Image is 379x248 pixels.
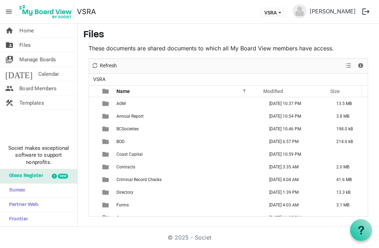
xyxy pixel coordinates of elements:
[5,81,14,95] span: people
[262,135,329,148] td: August 21, 2025 6:57 PM column header Modified
[293,4,307,18] img: no-profile-picture.svg
[116,165,135,169] span: Contracts
[116,177,162,182] span: Criminal Record Checks
[98,110,114,123] td: is template cell column header type
[329,186,368,199] td: 13.3 kB is template cell column header Size
[116,101,126,106] span: AGM
[19,52,56,67] span: Manage Boards
[92,75,107,84] span: VSRA
[262,161,329,173] td: May 30, 2025 3:35 AM column header Modified
[98,97,114,110] td: is template cell column header type
[98,161,114,173] td: is template cell column header type
[329,211,368,224] td: is template cell column header Size
[344,61,353,70] button: View dropdownbutton
[114,211,262,224] td: Grants is template cell column header Name
[5,38,14,52] span: folder_shared
[116,114,144,119] span: Annual Report
[89,110,98,123] td: checkbox
[17,3,74,20] img: My Board View Logo
[114,135,262,148] td: BOD is template cell column header Name
[343,58,355,73] div: View
[98,211,114,224] td: is template cell column header type
[19,81,57,95] span: Board Members
[307,4,359,18] a: [PERSON_NAME]
[98,186,114,199] td: is template cell column header type
[19,24,34,38] span: Home
[89,135,98,148] td: checkbox
[98,199,114,211] td: is template cell column header type
[5,67,32,81] span: [DATE]
[98,123,114,135] td: is template cell column header type
[116,126,139,131] span: BCSocieties
[260,7,286,17] button: VSRA dropdownbutton
[5,96,14,110] span: construction
[262,173,329,186] td: May 30, 2025 4:04 AM column header Modified
[116,88,130,94] span: Name
[2,5,16,18] span: menu
[114,199,262,211] td: Forms is template cell column header Name
[262,211,329,224] td: May 29, 2025 11:05 PM column header Modified
[262,123,329,135] td: May 29, 2025 10:46 PM column header Modified
[114,110,262,123] td: Annual Report is template cell column header Name
[89,173,98,186] td: checkbox
[262,148,329,161] td: May 29, 2025 10:59 PM column header Modified
[77,5,96,19] a: VSRA
[114,123,262,135] td: BCSocieties is template cell column header Name
[262,199,329,211] td: May 30, 2025 4:03 AM column header Modified
[329,199,368,211] td: 3.1 MB is template cell column header Size
[262,110,329,123] td: July 09, 2025 10:54 PM column header Modified
[329,161,368,173] td: 2.0 MB is template cell column header Size
[5,169,43,183] span: Glass Register
[58,174,68,179] div: new
[17,3,77,20] a: My Board View Logo
[5,52,14,67] span: switch_account
[89,123,98,135] td: checkbox
[98,135,114,148] td: is template cell column header type
[114,97,262,110] td: AGM is template cell column header Name
[19,38,31,52] span: Files
[99,61,118,70] span: Refresh
[329,148,368,161] td: is template cell column header Size
[356,61,366,70] button: Details
[263,88,283,94] span: Modified
[116,215,129,220] span: Grants
[90,61,118,70] button: Refresh
[114,173,262,186] td: Criminal Record Checks is template cell column header Name
[5,24,14,38] span: home
[329,123,368,135] td: 198.0 kB is template cell column header Size
[3,144,74,166] span: Societ makes exceptional software to support nonprofits.
[114,161,262,173] td: Contracts is template cell column header Name
[355,58,367,73] div: Details
[329,110,368,123] td: 3.8 MB is template cell column header Size
[330,88,340,94] span: Size
[89,58,119,73] div: Refresh
[262,97,329,110] td: May 29, 2025 10:37 PM column header Modified
[329,135,368,148] td: 214.0 kB is template cell column header Size
[89,199,98,211] td: checkbox
[116,190,133,195] span: Directory
[89,211,98,224] td: checkbox
[5,212,28,227] span: Frontier
[168,234,211,241] a: © 2025 - Societ
[114,148,262,161] td: Coast Capital is template cell column header Name
[83,29,373,41] h3: Files
[89,148,98,161] td: checkbox
[89,186,98,199] td: checkbox
[5,184,25,198] span: Sumac
[262,186,329,199] td: May 30, 2025 1:39 PM column header Modified
[329,97,368,110] td: 13.5 MB is template cell column header Size
[38,67,59,81] span: Calendar
[19,96,44,110] span: Templates
[116,139,125,144] span: BOD
[89,161,98,173] td: checkbox
[329,173,368,186] td: 41.6 MB is template cell column header Size
[114,186,262,199] td: Directory is template cell column header Name
[98,173,114,186] td: is template cell column header type
[89,44,368,52] p: These documents are shared documents to which all My Board View members have access.
[359,4,373,19] button: logout
[116,203,129,207] span: Forms
[98,148,114,161] td: is template cell column header type
[5,198,38,212] span: Partner Web
[116,152,143,157] span: Coast Capital
[89,97,98,110] td: checkbox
